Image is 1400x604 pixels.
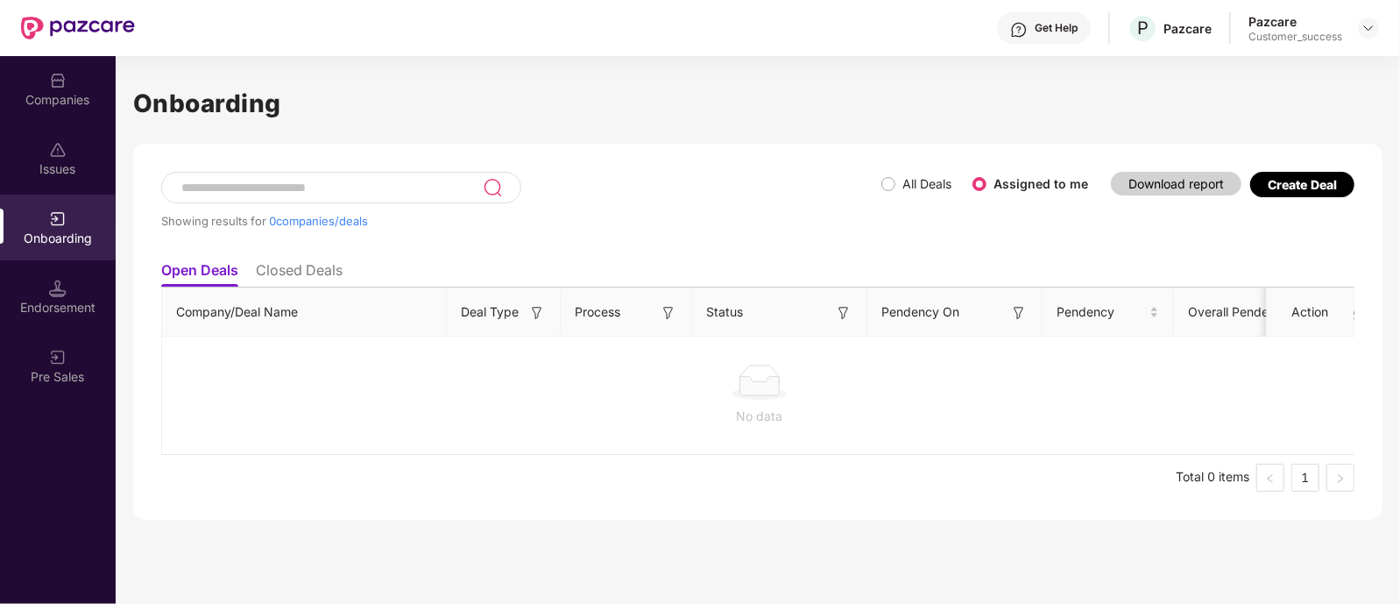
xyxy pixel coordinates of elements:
button: right [1326,464,1354,492]
div: Customer_success [1248,30,1342,44]
span: left [1265,473,1276,484]
button: left [1256,464,1284,492]
li: Open Deals [161,261,238,287]
img: svg+xml;base64,PHN2ZyB3aWR0aD0iMTYiIGhlaWdodD0iMTYiIHZpZXdCb3g9IjAgMCAxNiAxNiIgZmlsbD0ibm9uZSIgeG... [528,304,546,322]
li: Total 0 items [1176,464,1249,492]
img: svg+xml;base64,PHN2ZyB3aWR0aD0iMTYiIGhlaWdodD0iMTYiIHZpZXdCb3g9IjAgMCAxNiAxNiIgZmlsbD0ibm9uZSIgeG... [1010,304,1028,322]
img: svg+xml;base64,PHN2ZyB3aWR0aD0iMjQiIGhlaWdodD0iMjUiIHZpZXdCb3g9IjAgMCAyNCAyNSIgZmlsbD0ibm9uZSIgeG... [483,177,503,198]
img: svg+xml;base64,PHN2ZyB3aWR0aD0iMTYiIGhlaWdodD0iMTYiIHZpZXdCb3g9IjAgMCAxNiAxNiIgZmlsbD0ibm9uZSIgeG... [660,304,677,322]
li: Previous Page [1256,464,1284,492]
span: right [1335,473,1346,484]
h1: Onboarding [133,84,1382,123]
div: No data [176,407,1343,426]
li: Next Page [1326,464,1354,492]
img: svg+xml;base64,PHN2ZyBpZD0iSXNzdWVzX2Rpc2FibGVkIiB4bWxucz0iaHR0cDovL3d3dy53My5vcmcvMjAwMC9zdmciIH... [49,141,67,159]
span: Status [706,302,743,322]
span: P [1137,18,1149,39]
span: Pendency [1057,302,1146,322]
span: Pendency On [881,302,959,322]
th: Action [1267,288,1354,337]
img: svg+xml;base64,PHN2ZyB3aWR0aD0iMjAiIGhlaWdodD0iMjAiIHZpZXdCb3g9IjAgMCAyMCAyMCIgZmlsbD0ibm9uZSIgeG... [49,210,67,228]
img: svg+xml;base64,PHN2ZyB3aWR0aD0iMTYiIGhlaWdodD0iMTYiIHZpZXdCb3g9IjAgMCAxNiAxNiIgZmlsbD0ibm9uZSIgeG... [835,304,852,322]
label: Assigned to me [993,176,1088,191]
img: svg+xml;base64,PHN2ZyBpZD0iRHJvcGRvd24tMzJ4MzIiIHhtbG5zPSJodHRwOi8vd3d3LnczLm9yZy8yMDAwL3N2ZyIgd2... [1361,21,1375,35]
img: svg+xml;base64,PHN2ZyBpZD0iSGVscC0zMngzMiIgeG1sbnM9Imh0dHA6Ly93d3cudzMub3JnLzIwMDAvc3ZnIiB3aWR0aD... [1010,21,1028,39]
th: Overall Pendency [1174,288,1323,337]
button: Download report [1111,172,1241,195]
th: Company/Deal Name [162,288,447,337]
div: Get Help [1035,21,1078,35]
div: Pazcare [1163,20,1212,37]
img: svg+xml;base64,PHN2ZyBpZD0iQ29tcGFuaWVzIiB4bWxucz0iaHR0cDovL3d3dy53My5vcmcvMjAwMC9zdmciIHdpZHRoPS... [49,72,67,89]
li: Closed Deals [256,261,343,287]
th: Pendency [1043,288,1174,337]
span: 0 companies/deals [269,214,368,228]
span: Process [575,302,620,322]
label: All Deals [902,176,951,191]
a: 1 [1292,465,1319,491]
img: svg+xml;base64,PHN2ZyB3aWR0aD0iMTQuNSIgaGVpZ2h0PSIxNC41IiB2aWV3Qm94PSIwIDAgMTYgMTYiIGZpbGw9Im5vbm... [49,280,67,297]
li: 1 [1291,464,1319,492]
div: Create Deal [1268,177,1337,192]
img: svg+xml;base64,PHN2ZyB3aWR0aD0iMjAiIGhlaWdodD0iMjAiIHZpZXdCb3g9IjAgMCAyMCAyMCIgZmlsbD0ibm9uZSIgeG... [49,349,67,366]
span: Deal Type [461,302,519,322]
img: New Pazcare Logo [21,17,135,39]
div: Showing results for [161,214,881,228]
div: Pazcare [1248,13,1342,30]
